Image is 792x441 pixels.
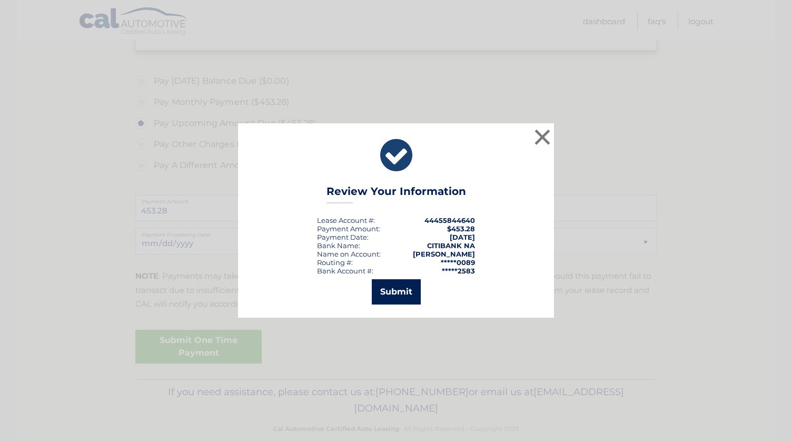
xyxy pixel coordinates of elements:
[532,126,553,148] button: ×
[372,279,421,305] button: Submit
[317,241,360,250] div: Bank Name:
[317,224,380,233] div: Payment Amount:
[317,250,381,258] div: Name on Account:
[424,216,475,224] strong: 44455844640
[317,258,353,267] div: Routing #:
[447,224,475,233] span: $453.28
[450,233,475,241] span: [DATE]
[317,216,375,224] div: Lease Account #:
[317,233,369,241] div: :
[326,185,466,203] h3: Review Your Information
[317,267,373,275] div: Bank Account #:
[413,250,475,258] strong: [PERSON_NAME]
[317,233,367,241] span: Payment Date
[427,241,475,250] strong: CITIBANK NA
